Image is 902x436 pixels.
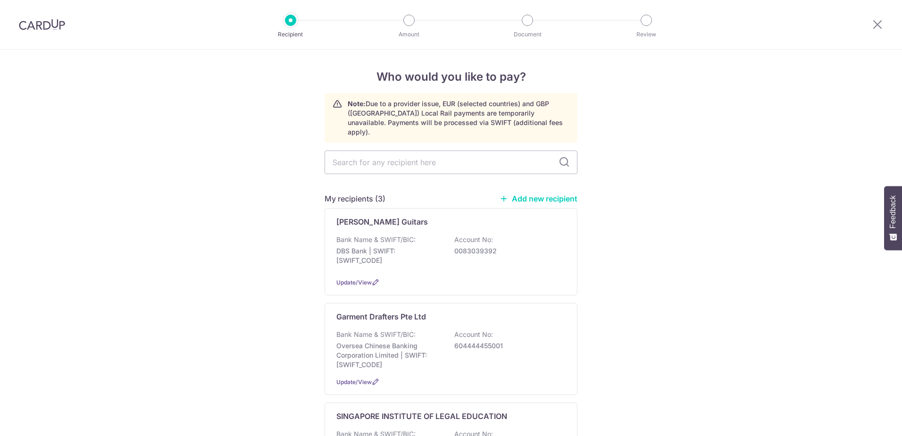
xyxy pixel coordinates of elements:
a: Update/View [336,279,372,286]
p: Oversea Chinese Banking Corporation Limited | SWIFT: [SWIFT_CODE] [336,341,442,369]
p: SINGAPORE INSTITUTE OF LEGAL EDUCATION [336,411,507,422]
p: Due to a provider issue, EUR (selected countries) and GBP ([GEOGRAPHIC_DATA]) Local Rail payments... [348,99,569,137]
p: Review [611,30,681,39]
span: Feedback [889,195,897,228]
h4: Who would you like to pay? [325,68,577,85]
p: Recipient [256,30,326,39]
p: Garment Drafters Pte Ltd [336,311,426,322]
p: Document [493,30,562,39]
input: Search for any recipient here [325,151,577,174]
img: CardUp [19,19,65,30]
p: 0083039392 [454,246,560,256]
p: [PERSON_NAME] Guitars [336,216,428,227]
strong: Note: [348,100,366,108]
p: Bank Name & SWIFT/BIC: [336,235,416,244]
button: Feedback - Show survey [884,186,902,250]
h5: My recipients (3) [325,193,385,204]
p: Account No: [454,235,493,244]
p: Account No: [454,330,493,339]
p: Bank Name & SWIFT/BIC: [336,330,416,339]
p: 604444455001 [454,341,560,351]
a: Update/View [336,378,372,386]
p: Amount [374,30,444,39]
a: Add new recipient [500,194,577,203]
p: DBS Bank | SWIFT: [SWIFT_CODE] [336,246,442,265]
